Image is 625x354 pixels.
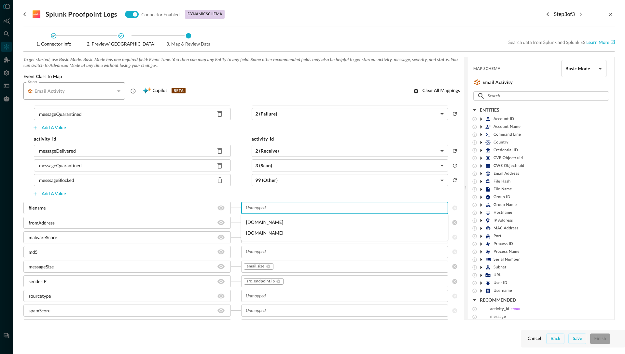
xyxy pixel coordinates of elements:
[493,210,512,215] span: Hostname
[493,132,521,137] span: Command Line
[28,79,37,85] label: Select
[490,306,509,312] span: activity_id
[39,111,82,117] p: messageQuarantined
[451,278,459,285] button: clear selected values
[216,291,226,301] button: Hide/Show source field
[490,314,506,320] span: message
[215,109,225,119] button: Delete source field
[451,109,459,119] button: reset selected values
[139,86,189,96] button: CopilotBETA
[216,203,226,213] button: Hide/Show source field
[29,189,70,199] button: Add a value
[172,88,186,93] p: BETA
[29,293,51,299] p: sourcetype
[528,335,541,343] div: Cancel
[244,278,284,285] div: src_endpoint.ip
[23,74,464,80] span: Event Class to Map
[130,88,136,94] svg: Email Activity events report SMTP protocol and email activities including those with embedded URL...
[493,148,518,153] span: Credential ID
[216,261,226,272] button: Hide/Show source field
[23,136,241,142] h5: activity_id
[493,226,519,231] span: MAC Address
[29,123,70,133] button: Add a value
[471,105,503,115] button: ENTITIES
[493,273,501,278] span: URL
[216,276,226,287] button: Hide/Show source field
[241,217,448,227] li: [DOMAIN_NAME]
[488,90,594,102] input: Search
[451,219,459,226] button: clear selected values
[216,247,226,257] button: Hide/Show source field
[241,136,459,142] h5: activity_id
[493,163,524,169] span: CWE Object: uid
[493,116,514,122] span: Account ID
[607,10,615,18] button: close-drawer
[493,179,511,184] span: File Hash
[42,124,66,132] div: Add a value
[141,11,180,18] p: Connector Enabled
[480,296,516,304] div: RECOMMENDED
[20,9,30,20] button: go back
[493,140,508,145] span: Country
[241,227,448,238] li: [DOMAIN_NAME]
[511,306,521,312] span: enum
[493,265,507,270] span: Subnet
[29,219,55,226] p: fromAddress
[493,241,513,247] span: Process ID
[493,234,501,239] span: Port
[29,249,37,255] p: md5
[26,42,81,46] span: Connector Info
[256,148,438,154] h5: 2 (Receive)
[23,57,464,69] span: To get started, use Basic Mode. Basic Mode has one required field: Event Time. You then can map a...
[33,10,40,18] svg: Splunk
[29,204,46,211] p: filename
[550,335,560,343] div: Back
[493,257,520,262] span: Serial Number
[29,307,50,314] p: spamScore
[451,146,459,156] button: reset selected values
[543,9,553,20] button: Previous step
[554,10,575,18] p: Step 3 of 3
[473,66,559,71] span: Map Schema
[586,40,615,45] a: Learn More
[29,234,57,241] p: malwareScore
[216,217,226,228] button: Hide/Show source field
[482,79,513,86] h5: Email Activity
[216,232,226,242] button: Hide/Show source field
[39,162,82,169] p: messageQuarantined
[87,42,155,46] span: Preview/[GEOGRAPHIC_DATA]
[244,263,273,270] div: email.size
[423,87,460,95] div: Clear all mappings
[215,175,225,185] button: Delete source field
[243,292,446,300] input: Unmapped
[187,11,222,17] p: dynamic schema
[493,280,507,286] span: User ID
[493,249,520,254] span: Process Name
[493,288,512,293] span: Username
[29,278,47,285] p: senderIP
[243,248,446,256] input: Unmapped
[256,177,438,184] h5: 99 (Other)
[256,111,438,117] h5: 2 (Failure)
[493,124,521,129] span: Account Name
[451,263,459,270] button: clear selected values
[161,42,216,46] span: Map & Review Data
[493,171,519,176] span: Email Address
[256,162,438,169] h5: 3 (Scan)
[573,335,582,343] div: Save
[493,202,517,208] span: Group Name
[493,218,513,223] span: IP Address
[493,156,523,161] span: CVE Object: uid
[320,39,615,46] p: Search data from Splunk and Splunk ES
[152,87,167,95] span: Copilot
[243,306,446,315] input: Unmapped
[215,160,225,171] button: Delete source field
[493,187,512,192] span: File Name
[480,106,499,114] div: ENTITIES
[216,306,226,316] button: Hide/Show source field
[565,65,596,72] h5: Basic Mode
[471,295,520,305] button: RECOMMENDED
[493,195,510,200] span: Group ID
[247,279,275,284] span: src_endpoint.ip
[247,264,265,269] span: email.size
